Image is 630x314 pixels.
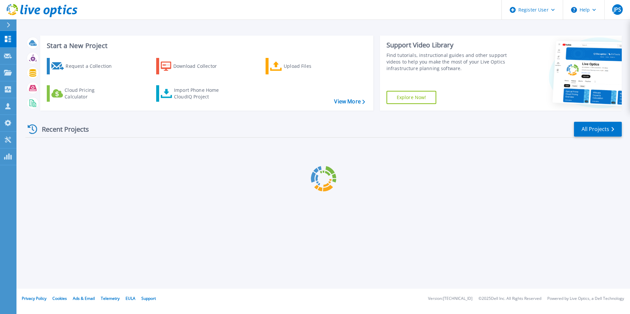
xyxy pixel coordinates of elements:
a: Cookies [52,296,67,301]
a: Ads & Email [73,296,95,301]
span: JPS [614,7,621,12]
li: © 2025 Dell Inc. All Rights Reserved [478,297,541,301]
a: Telemetry [101,296,120,301]
li: Powered by Live Optics, a Dell Technology [547,297,624,301]
a: Support [141,296,156,301]
div: Recent Projects [25,121,98,137]
a: Privacy Policy [22,296,46,301]
div: Support Video Library [387,41,510,49]
a: Cloud Pricing Calculator [47,85,120,102]
div: Cloud Pricing Calculator [65,87,117,100]
li: Version: [TECHNICAL_ID] [428,297,472,301]
a: Download Collector [156,58,230,74]
div: Request a Collection [66,60,118,73]
div: Upload Files [284,60,336,73]
a: All Projects [574,122,622,137]
div: Find tutorials, instructional guides and other support videos to help you make the most of your L... [387,52,510,72]
a: View More [334,98,365,105]
div: Import Phone Home CloudIQ Project [174,87,225,100]
a: EULA [126,296,135,301]
a: Upload Files [266,58,339,74]
a: Explore Now! [387,91,437,104]
a: Request a Collection [47,58,120,74]
h3: Start a New Project [47,42,365,49]
div: Download Collector [173,60,226,73]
